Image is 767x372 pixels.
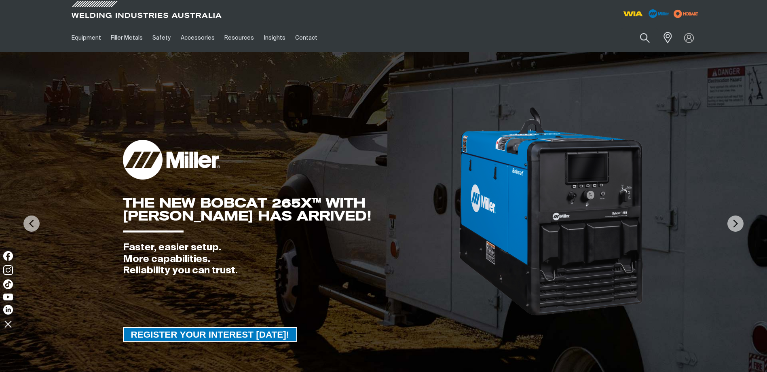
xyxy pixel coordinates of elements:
img: NextArrow [727,216,744,232]
a: Contact [290,24,322,52]
a: Filler Metals [106,24,148,52]
nav: Main [67,24,542,52]
a: Accessories [176,24,220,52]
a: Resources [220,24,259,52]
img: LinkedIn [3,305,13,315]
span: REGISTER YOUR INTEREST [DATE]! [124,327,297,342]
div: Faster, easier setup. More capabilities. Reliability you can trust. [123,242,459,277]
img: miller [671,8,701,20]
img: Instagram [3,265,13,275]
button: Search products [631,28,659,47]
a: Safety [148,24,175,52]
a: Insights [259,24,290,52]
a: REGISTER YOUR INTEREST TODAY! [123,327,298,342]
div: THE NEW BOBCAT 265X™ WITH [PERSON_NAME] HAS ARRIVED! [123,197,459,222]
img: TikTok [3,279,13,289]
a: Equipment [67,24,106,52]
img: hide socials [1,317,15,331]
img: PrevArrow [23,216,40,232]
input: Product name or item number... [621,28,658,47]
img: Facebook [3,251,13,261]
img: YouTube [3,294,13,300]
